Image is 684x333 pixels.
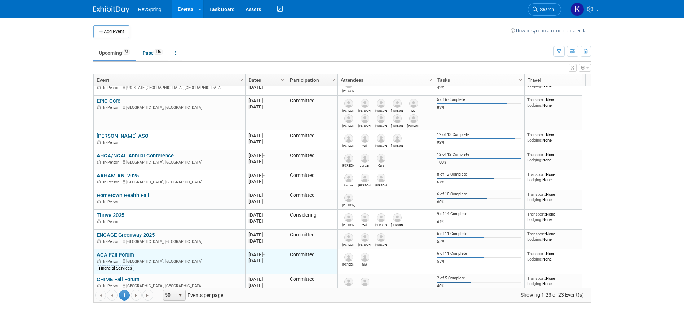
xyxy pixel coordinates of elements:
span: Lodging: [527,237,542,242]
div: [DATE] [248,282,283,288]
span: - [263,252,265,257]
div: Jennifer Hartzler [375,123,387,128]
img: ExhibitDay [93,6,129,13]
span: In-Person [103,85,122,90]
span: Column Settings [427,77,433,83]
img: Adam Sanborn [393,134,402,143]
div: [DATE] [248,104,283,110]
div: [DATE] [248,258,283,264]
span: - [263,276,265,282]
img: In-Person Event [97,140,101,144]
div: 42% [437,85,521,90]
img: Adam Sanborn [361,233,369,242]
div: 100% [437,160,521,165]
span: Transport: [527,231,546,236]
span: - [263,232,265,237]
div: 55% [437,259,521,264]
img: Eric Langlee [344,154,353,163]
img: In-Person Event [97,219,101,223]
div: Bob Duggan [342,262,355,266]
div: [DATE] [248,84,283,90]
span: Go to the last page [145,293,151,298]
button: Add Event [93,25,129,38]
img: Adam Sanborn [393,213,402,222]
span: Column Settings [517,77,523,83]
img: Kelsey Culver [570,3,584,16]
img: Raymond Vogel [377,134,385,143]
div: [GEOGRAPHIC_DATA], [GEOGRAPHIC_DATA] [97,159,242,165]
img: Jordan Sota [361,154,369,163]
img: Jennifer Hartzler [377,114,385,123]
div: [GEOGRAPHIC_DATA], [GEOGRAPHIC_DATA] [97,258,242,264]
img: Cara Jahn [377,154,385,163]
span: Transport: [527,152,546,157]
div: Jordan Sota [358,163,371,167]
span: Transport: [527,132,546,137]
img: James (Jim) Hosty [344,134,353,143]
img: Nicole Rogas [344,277,353,286]
img: Nicole Rogas [377,99,385,108]
a: Search [528,3,561,16]
div: [GEOGRAPHIC_DATA], [GEOGRAPHIC_DATA] [97,283,242,289]
span: Lodging: [527,83,542,88]
img: Scott Cyliax [361,114,369,123]
a: Column Settings [426,74,434,85]
div: Adam Sanborn [391,222,403,227]
div: [DATE] [248,252,283,258]
td: Committed [287,150,337,170]
a: CHIME Fall Forum [97,276,140,283]
span: Lodging: [527,257,542,262]
div: None None [527,152,579,163]
span: In-Person [103,105,122,110]
img: Kennon Askew [377,213,385,222]
a: Column Settings [279,74,287,85]
img: Nick Nunez [361,277,369,286]
span: In-Person [103,259,122,264]
div: [DATE] [248,192,283,198]
td: Committed [287,130,337,150]
div: None None [527,212,579,222]
div: 12 of 13 Complete [437,132,521,137]
a: ENGAGE Greenway 2025 [97,232,155,238]
img: David McCullough [393,114,402,123]
span: Column Settings [575,77,581,83]
div: None None [527,132,579,143]
span: RevSpring [138,6,162,12]
img: In-Person Event [97,180,101,183]
div: 8 of 12 Complete [437,172,521,177]
span: In-Person [103,160,122,165]
div: Kennon Askew [358,108,371,112]
img: Monica Agate [409,114,418,123]
a: Travel [528,74,577,86]
span: Lodging: [527,138,542,143]
div: [DATE] [248,159,283,165]
div: [GEOGRAPHIC_DATA], [GEOGRAPHIC_DATA] [97,104,242,110]
div: [GEOGRAPHIC_DATA], [GEOGRAPHIC_DATA] [97,179,242,185]
div: Nick Nunez [391,108,403,112]
td: Committed [287,190,337,210]
a: How to sync to an external calendar... [511,28,591,34]
div: Chad Zingler [375,182,387,187]
div: [DATE] [248,276,283,282]
span: In-Person [103,239,122,244]
div: Will Spears [358,222,371,227]
div: None None [527,251,579,262]
span: Lodging: [527,281,542,286]
div: None None [527,231,579,242]
img: Will Spears [361,134,369,143]
div: Adam Sanborn [391,143,403,147]
span: Showing 1-23 of 23 Event(s) [514,290,590,300]
div: [DATE] [248,238,283,244]
div: None None [527,172,579,182]
div: None None [527,276,579,286]
div: [DATE] [248,232,283,238]
span: Transport: [527,192,546,197]
div: 55% [437,239,521,244]
span: 23 [122,49,130,55]
span: select [177,293,183,298]
a: Attendees [341,74,429,86]
span: Lodging: [527,157,542,163]
div: Monica Agate [407,123,420,128]
td: Committed [287,230,337,249]
a: Participation [290,74,332,86]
